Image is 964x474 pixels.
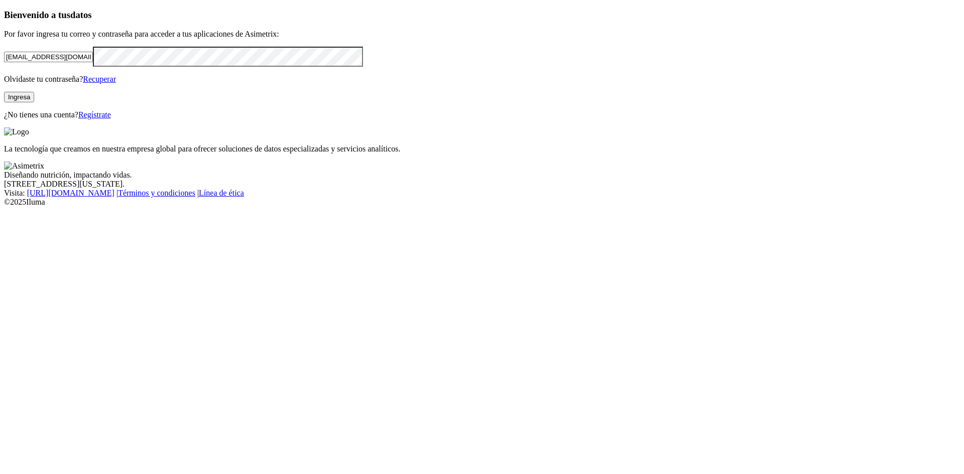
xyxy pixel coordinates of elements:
[4,198,960,207] div: © 2025 Iluma
[4,110,960,119] p: ¿No tienes una cuenta?
[27,189,114,197] a: [URL][DOMAIN_NAME]
[118,189,195,197] a: Términos y condiciones
[83,75,116,83] a: Recuperar
[4,10,960,21] h3: Bienvenido a tus
[4,127,29,136] img: Logo
[4,30,960,39] p: Por favor ingresa tu correo y contraseña para acceder a tus aplicaciones de Asimetrix:
[4,180,960,189] div: [STREET_ADDRESS][US_STATE].
[4,92,34,102] button: Ingresa
[4,75,960,84] p: Olvidaste tu contraseña?
[4,171,960,180] div: Diseñando nutrición, impactando vidas.
[4,162,44,171] img: Asimetrix
[70,10,92,20] span: datos
[4,52,93,62] input: Tu correo
[78,110,111,119] a: Regístrate
[4,189,960,198] div: Visita : | |
[4,144,960,153] p: La tecnología que creamos en nuestra empresa global para ofrecer soluciones de datos especializad...
[199,189,244,197] a: Línea de ética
